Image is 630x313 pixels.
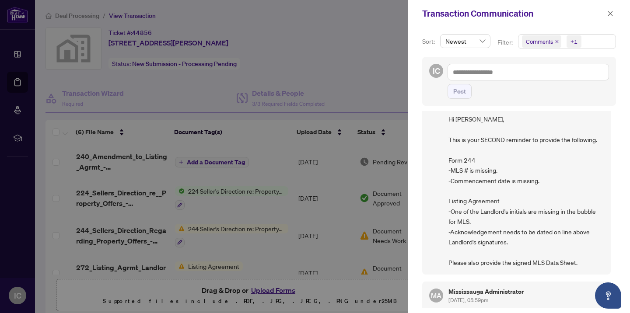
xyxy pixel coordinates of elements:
[497,38,514,47] p: Filter:
[522,35,561,48] span: Comments
[445,35,485,48] span: Newest
[607,10,613,17] span: close
[431,290,441,301] span: MA
[570,37,577,46] div: +1
[433,65,440,77] span: IC
[526,37,553,46] span: Comments
[448,84,472,99] button: Post
[422,7,605,20] div: Transaction Communication
[555,39,559,44] span: close
[448,289,524,295] h5: Mississauga Administrator
[448,114,604,268] span: Hi [PERSON_NAME], This is your SECOND reminder to provide the following. Form 244 -MLS # is missi...
[595,282,621,309] button: Open asap
[448,297,488,303] span: [DATE], 05:59pm
[422,37,437,46] p: Sort:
